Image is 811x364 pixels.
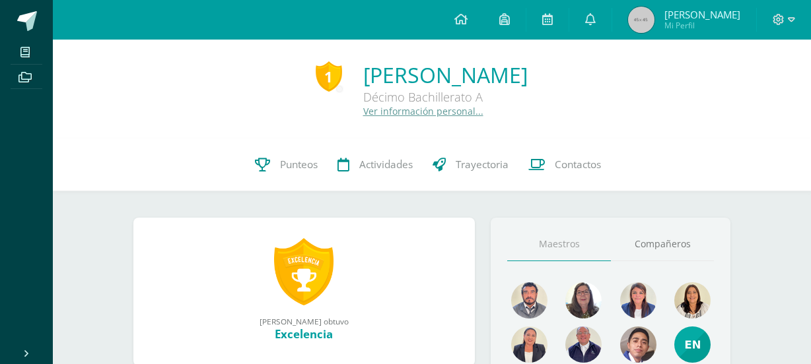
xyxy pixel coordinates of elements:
[316,61,342,92] div: 1
[674,282,711,318] img: 876c69fb502899f7a2bc55a9ba2fa0e7.png
[555,158,601,171] span: Contactos
[245,138,328,191] a: Punteos
[518,138,611,191] a: Contactos
[147,326,462,342] div: Excelencia
[147,316,462,326] div: [PERSON_NAME] obtuvo
[620,282,656,318] img: aefa6dbabf641819c41d1760b7b82962.png
[363,61,528,89] a: [PERSON_NAME]
[328,138,423,191] a: Actividades
[674,326,711,363] img: e4e25d66bd50ed3745d37a230cf1e994.png
[565,326,602,363] img: 63c37c47648096a584fdd476f5e72774.png
[565,282,602,318] img: a4871f238fc6f9e1d7ed418e21754428.png
[423,138,518,191] a: Trayectoria
[511,326,547,363] img: a5d4b362228ed099ba10c9d3d1eca075.png
[620,326,656,363] img: 669d48334454096e69cb10173402f625.png
[511,282,547,318] img: bd51737d0f7db0a37ff170fbd9075162.png
[611,228,715,261] a: Compañeros
[456,158,509,171] span: Trayectoria
[280,158,318,171] span: Punteos
[363,105,483,117] a: Ver información personal...
[359,158,413,171] span: Actividades
[664,8,740,21] span: [PERSON_NAME]
[363,89,528,105] div: Décimo Bachillerato A
[664,20,740,31] span: Mi Perfil
[507,228,611,261] a: Maestros
[628,7,654,33] img: 45x45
